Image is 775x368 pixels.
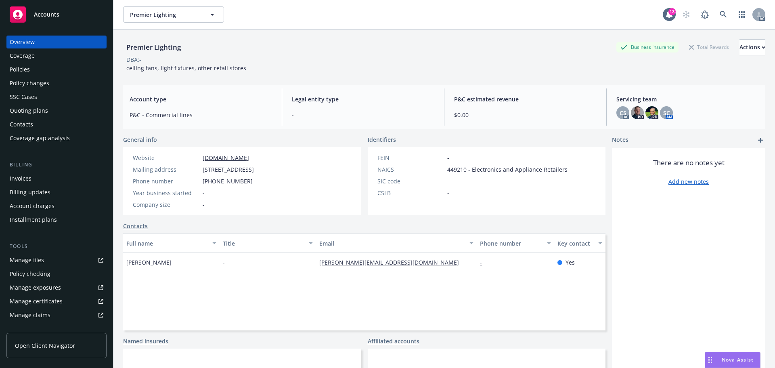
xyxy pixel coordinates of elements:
div: SSC Cases [10,90,37,103]
div: NAICS [377,165,444,174]
a: - [480,259,488,266]
button: Email [316,233,477,253]
button: Nova Assist [705,352,760,368]
div: Title [223,239,304,248]
div: Premier Lighting [123,42,184,53]
div: Billing [6,161,107,169]
button: Title [220,233,316,253]
div: Quoting plans [10,104,48,117]
button: Actions [739,39,765,55]
span: Legal entity type [292,95,434,103]
span: 449210 - Electronics and Appliance Retailers [447,165,568,174]
span: - [292,111,434,119]
div: Actions [739,40,765,55]
a: Installment plans [6,213,107,226]
div: Manage BORs [10,322,48,335]
span: Premier Lighting [130,11,200,19]
a: Quoting plans [6,104,107,117]
div: Phone number [133,177,199,185]
div: Account charges [10,200,54,212]
div: Installment plans [10,213,57,226]
a: Overview [6,36,107,48]
span: There are no notes yet [653,158,725,168]
div: DBA: - [126,55,141,64]
span: [PERSON_NAME] [126,258,172,267]
div: Manage claims [10,309,50,322]
a: Affiliated accounts [368,337,419,345]
span: Identifiers [368,135,396,144]
span: - [203,200,205,209]
div: Email [319,239,465,248]
a: Coverage [6,49,107,62]
div: Total Rewards [685,42,733,52]
span: [STREET_ADDRESS] [203,165,254,174]
div: FEIN [377,154,444,162]
a: Manage certificates [6,295,107,308]
div: Key contact [557,239,593,248]
span: - [203,189,205,197]
a: Contacts [6,118,107,131]
span: Open Client Navigator [15,341,75,350]
a: SSC Cases [6,90,107,103]
a: Manage exposures [6,281,107,294]
span: ceiling fans, light fixtures, other retail stores [126,64,246,72]
span: - [447,189,449,197]
a: Invoices [6,172,107,185]
div: Company size [133,200,199,209]
div: Overview [10,36,35,48]
div: Contacts [10,118,33,131]
div: Policies [10,63,30,76]
div: Policy changes [10,77,49,90]
a: Account charges [6,200,107,212]
div: Coverage gap analysis [10,132,70,145]
a: Manage files [6,254,107,267]
a: [PERSON_NAME][EMAIL_ADDRESS][DOMAIN_NAME] [319,259,465,266]
a: Add new notes [668,177,709,186]
div: Website [133,154,199,162]
a: add [756,135,765,145]
button: Premier Lighting [123,6,224,23]
div: Business Insurance [616,42,679,52]
a: [DOMAIN_NAME] [203,154,249,162]
a: Coverage gap analysis [6,132,107,145]
span: SC [663,109,670,117]
a: Manage BORs [6,322,107,335]
div: Manage certificates [10,295,63,308]
div: Manage exposures [10,281,61,294]
a: Accounts [6,3,107,26]
span: P&C - Commercial lines [130,111,272,119]
div: Manage files [10,254,44,267]
div: Billing updates [10,186,50,199]
a: Billing updates [6,186,107,199]
span: CS [620,109,626,117]
span: Account type [130,95,272,103]
div: CSLB [377,189,444,197]
button: Full name [123,233,220,253]
a: Start snowing [678,6,694,23]
a: Search [715,6,731,23]
a: Policy checking [6,267,107,280]
div: Full name [126,239,207,248]
div: Phone number [480,239,542,248]
div: Year business started [133,189,199,197]
button: Key contact [554,233,605,253]
img: photo [631,106,644,119]
div: Coverage [10,49,35,62]
a: Report a Bug [697,6,713,23]
button: Phone number [477,233,554,253]
div: Invoices [10,172,31,185]
div: Drag to move [705,352,715,368]
div: Policy checking [10,267,50,280]
a: Policies [6,63,107,76]
span: [PHONE_NUMBER] [203,177,253,185]
a: Named insureds [123,337,168,345]
span: Yes [566,258,575,267]
a: Contacts [123,222,148,230]
span: General info [123,135,157,144]
div: 13 [668,8,676,15]
div: Mailing address [133,165,199,174]
span: Notes [612,135,628,145]
span: - [223,258,225,267]
a: Manage claims [6,309,107,322]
